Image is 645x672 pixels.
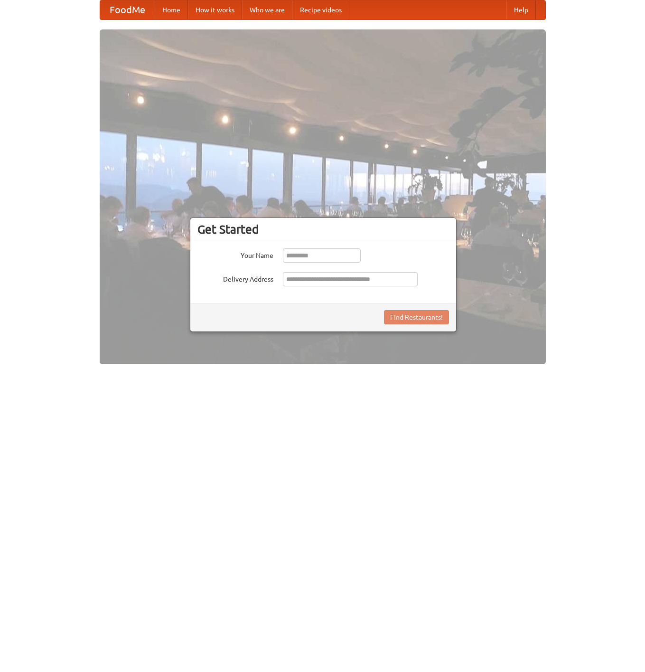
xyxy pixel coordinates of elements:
[188,0,242,19] a: How it works
[506,0,536,19] a: Help
[197,272,273,284] label: Delivery Address
[100,0,155,19] a: FoodMe
[197,248,273,260] label: Your Name
[155,0,188,19] a: Home
[384,310,449,324] button: Find Restaurants!
[292,0,349,19] a: Recipe videos
[197,222,449,237] h3: Get Started
[242,0,292,19] a: Who we are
